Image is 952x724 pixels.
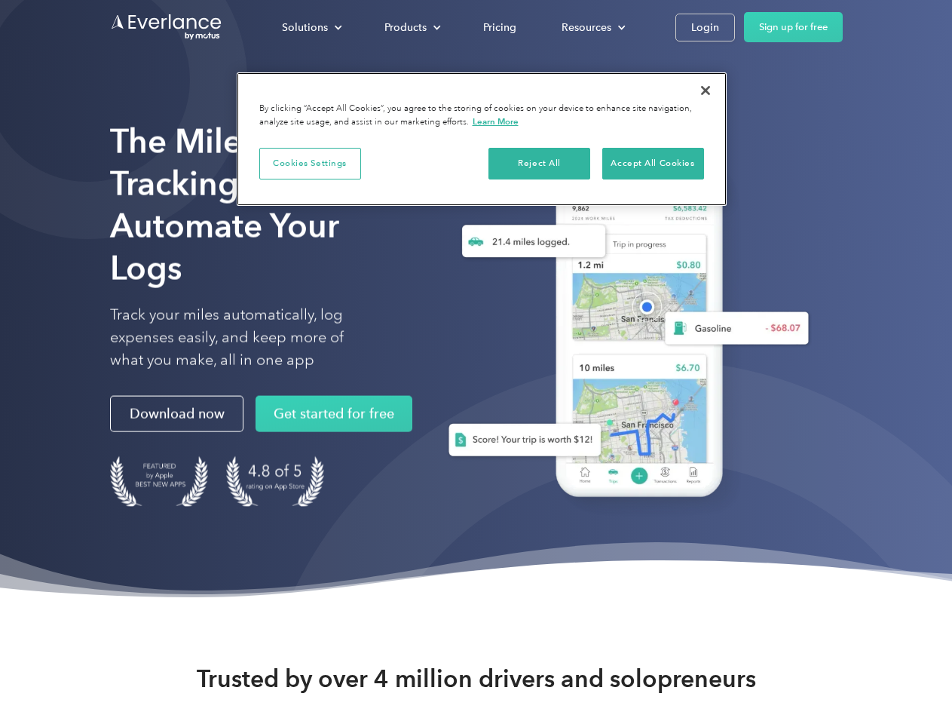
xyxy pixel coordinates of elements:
strong: Trusted by over 4 million drivers and solopreneurs [197,664,756,694]
a: More information about your privacy, opens in a new tab [473,116,519,127]
img: 4.9 out of 5 stars on the app store [226,456,324,507]
div: Privacy [237,72,727,206]
div: Products [384,18,427,37]
a: Login [675,14,735,41]
div: Login [691,18,719,37]
button: Reject All [488,148,590,179]
a: Pricing [468,14,531,41]
div: Pricing [483,18,516,37]
div: Solutions [282,18,328,37]
button: Accept All Cookies [602,148,704,179]
div: Cookie banner [237,72,727,206]
img: Badge for Featured by Apple Best New Apps [110,456,208,507]
a: Go to homepage [110,13,223,41]
button: Close [689,74,722,107]
p: Track your miles automatically, log expenses easily, and keep more of what you make, all in one app [110,304,379,372]
img: Everlance, mileage tracker app, expense tracking app [424,143,821,520]
div: Solutions [267,14,354,41]
div: Products [369,14,453,41]
a: Sign up for free [744,12,843,42]
button: Cookies Settings [259,148,361,179]
div: By clicking “Accept All Cookies”, you agree to the storing of cookies on your device to enhance s... [259,103,704,129]
div: Resources [546,14,638,41]
div: Resources [562,18,611,37]
a: Download now [110,396,243,432]
a: Get started for free [256,396,412,432]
